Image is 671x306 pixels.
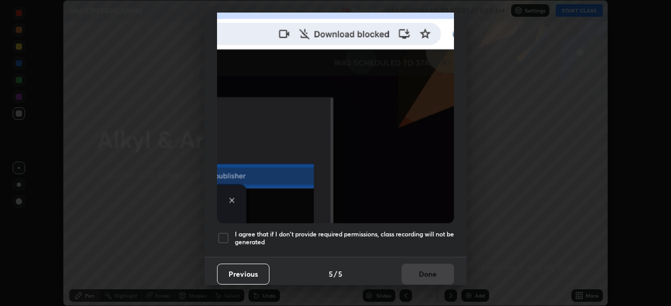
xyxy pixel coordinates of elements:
[334,268,337,279] h4: /
[329,268,333,279] h4: 5
[235,230,454,246] h5: I agree that if I don't provide required permissions, class recording will not be generated
[217,264,269,285] button: Previous
[338,268,342,279] h4: 5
